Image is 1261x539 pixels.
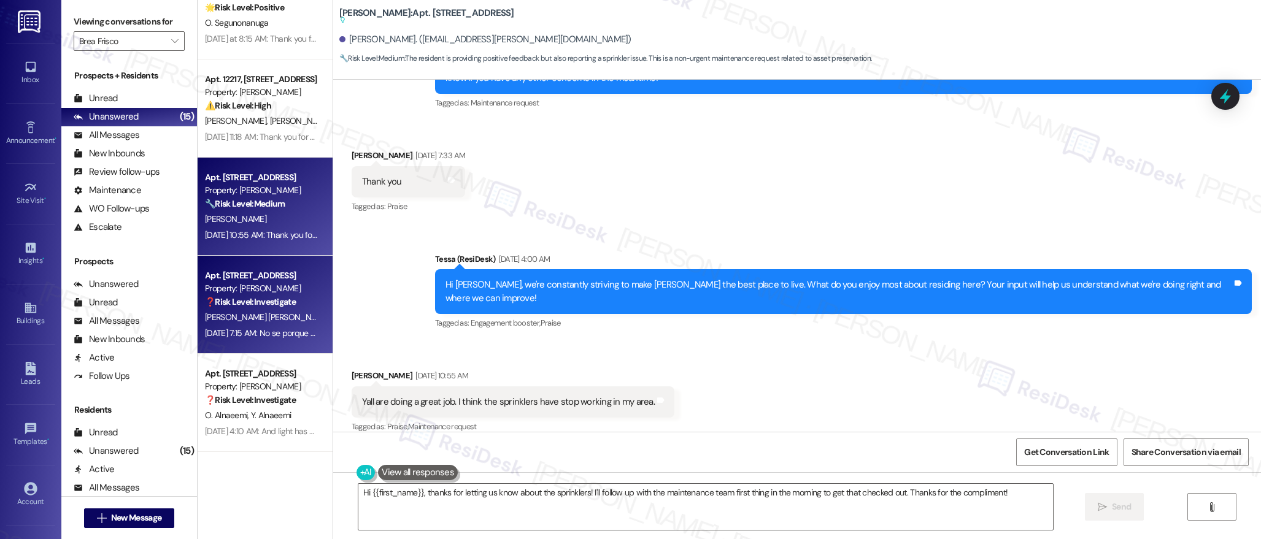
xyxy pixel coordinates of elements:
[205,229,953,240] div: [DATE] 10:55 AM: Thank you for your message. Our offices are currently closed, but we will contac...
[412,149,465,162] div: [DATE] 7:33 AM
[74,426,118,439] div: Unread
[177,442,197,461] div: (15)
[74,278,139,291] div: Unanswered
[74,147,145,160] div: New Inbounds
[74,12,185,31] label: Viewing conversations for
[205,100,271,111] strong: ⚠️ Risk Level: High
[387,201,407,212] span: Praise
[1132,446,1241,459] span: Share Conversation via email
[471,97,539,108] span: Maintenance request
[205,184,318,197] div: Property: [PERSON_NAME]
[44,194,46,203] span: •
[74,333,145,346] div: New Inbounds
[61,69,197,82] div: Prospects + Residents
[1016,438,1117,466] button: Get Conversation Link
[445,278,1232,305] div: Hi [PERSON_NAME], we're constantly striving to make [PERSON_NAME] the best place to live. What do...
[74,315,139,327] div: All Messages
[205,213,266,224] span: [PERSON_NAME]
[6,297,55,331] a: Buildings
[435,314,1252,332] div: Tagged as:
[74,110,139,123] div: Unanswered
[435,253,1252,270] div: Tessa (ResiDesk)
[358,484,1053,530] textarea: Hi {{first_name}}, thanks for letting us know about the sprinklers! I'll follow up with the maint...
[79,31,165,51] input: All communities
[6,358,55,391] a: Leads
[205,327,355,338] div: [DATE] 7:15 AM: No se porque ese mensaje
[435,94,1252,112] div: Tagged as:
[251,410,291,421] span: Y. Alnaeemi
[205,394,296,405] strong: ❓ Risk Level: Investigate
[352,418,674,435] div: Tagged as:
[205,171,318,184] div: Apt. [STREET_ADDRESS]
[362,175,401,188] div: Thank you
[74,370,130,383] div: Follow Ups
[352,149,465,166] div: [PERSON_NAME]
[205,17,269,28] span: O. Segunonanuga
[42,254,44,263] span: •
[352,369,674,386] div: [PERSON_NAME]
[177,107,197,126] div: (15)
[84,508,175,528] button: New Message
[339,33,631,46] div: [PERSON_NAME]. ([EMAIL_ADDRESS][PERSON_NAME][DOMAIN_NAME])
[387,421,408,432] span: Praise ,
[205,131,946,142] div: [DATE] 11:18 AM: Thank you for your message. Our offices are currently closed, but we will contac...
[74,296,118,309] div: Unread
[205,426,374,437] div: [DATE] 4:10 AM: And light has not been fixed yet
[6,418,55,451] a: Templates •
[74,481,139,494] div: All Messages
[1085,493,1144,521] button: Send
[205,33,956,44] div: [DATE] at 8:15 AM: Thank you for your message. Our offices are currently closed, but we will cont...
[74,184,141,197] div: Maintenance
[6,478,55,511] a: Account
[18,10,43,33] img: ResiDesk Logo
[339,7,514,27] b: [PERSON_NAME]: Apt. [STREET_ADDRESS]
[412,369,468,382] div: [DATE] 10:55 AM
[205,296,296,307] strong: ❓ Risk Level: Investigate
[74,221,121,234] div: Escalate
[74,202,149,215] div: WO Follow-ups
[205,282,318,295] div: Property: [PERSON_NAME]
[47,435,49,444] span: •
[205,2,284,13] strong: 🌟 Risk Level: Positive
[339,53,404,63] strong: 🔧 Risk Level: Medium
[74,92,118,105] div: Unread
[171,36,178,46] i: 
[6,177,55,210] a: Site Visit •
[1098,502,1107,512] i: 
[205,73,318,86] div: Apt. 12217, [STREET_ADDRESS]
[205,115,270,126] span: [PERSON_NAME]
[205,380,318,393] div: Property: [PERSON_NAME]
[6,237,55,270] a: Insights •
[339,52,872,65] span: : The resident is providing positive feedback but also reporting a sprinkler issue. This is a non...
[55,134,56,143] span: •
[352,197,465,215] div: Tagged as:
[61,255,197,268] div: Prospects
[471,318,541,328] span: Engagement booster ,
[61,403,197,416] div: Residents
[408,421,477,432] span: Maintenance request
[6,56,55,90] a: Inbox
[362,396,655,408] div: Yall are doing a great job. I think the sprinklers have stop working in my area.
[74,129,139,142] div: All Messages
[205,269,318,282] div: Apt. [STREET_ADDRESS]
[97,513,106,523] i: 
[1024,446,1109,459] span: Get Conversation Link
[1124,438,1249,466] button: Share Conversation via email
[205,198,285,209] strong: 🔧 Risk Level: Medium
[205,367,318,380] div: Apt. [STREET_ADDRESS]
[205,410,251,421] span: O. Alnaeemi
[74,166,160,178] div: Review follow-ups
[205,86,318,99] div: Property: [PERSON_NAME]
[496,253,550,266] div: [DATE] 4:00 AM
[1207,502,1216,512] i: 
[74,351,115,364] div: Active
[269,115,331,126] span: [PERSON_NAME]
[111,511,161,524] span: New Message
[205,312,330,323] span: [PERSON_NAME] [PERSON_NAME]
[74,445,139,457] div: Unanswered
[1112,500,1131,513] span: Send
[74,463,115,476] div: Active
[541,318,561,328] span: Praise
